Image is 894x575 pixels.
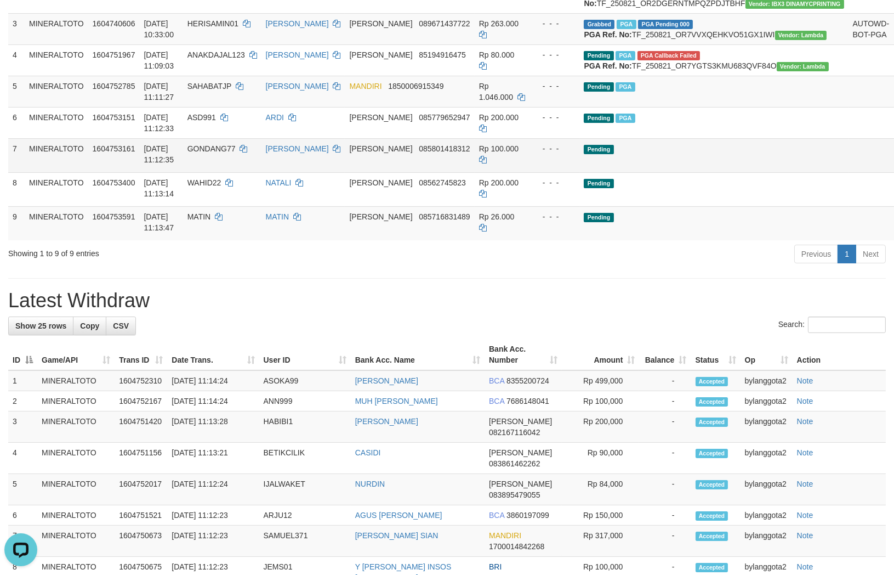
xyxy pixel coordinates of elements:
span: [DATE] 11:12:33 [144,113,174,133]
span: Copy 3860197099 to clipboard [506,511,549,520]
div: - - - [534,81,576,92]
span: Rp 1.046.000 [479,82,513,102]
td: Rp 84,000 [562,474,639,505]
td: 1604752167 [115,391,167,411]
td: bylanggota2 [741,526,793,557]
a: [PERSON_NAME] [266,19,329,28]
td: bylanggota2 [741,505,793,526]
a: Show 25 rows [8,317,73,335]
td: TF_250821_OR7YGTS3KMU683QVF84O [579,44,848,76]
td: Rp 100,000 [562,391,639,411]
td: bylanggota2 [741,411,793,443]
span: Copy 1700014842268 to clipboard [489,542,544,551]
td: 6 [8,107,25,138]
td: - [639,443,691,474]
td: - [639,391,691,411]
span: Accepted [696,377,728,386]
a: Note [797,448,813,457]
span: Copy 083861462262 to clipboard [489,459,540,468]
span: [DATE] 11:09:03 [144,50,174,70]
a: NATALI [266,178,292,187]
span: MATIN [187,212,211,221]
td: - [639,370,691,391]
span: Accepted [696,480,728,489]
td: [DATE] 11:12:23 [167,526,259,557]
th: Bank Acc. Number: activate to sort column ascending [485,339,562,370]
span: BRI [489,562,502,571]
span: BCA [489,397,504,405]
span: Vendor URL: https://order7.1velocity.biz [775,31,827,40]
a: [PERSON_NAME] [266,144,329,153]
div: - - - [534,49,576,60]
div: - - - [534,211,576,222]
td: - [639,526,691,557]
td: 1 [8,370,37,391]
span: [PERSON_NAME] [349,113,412,122]
span: [PERSON_NAME] [489,480,552,488]
td: [DATE] 11:12:23 [167,505,259,526]
h1: Latest Withdraw [8,290,886,312]
span: [PERSON_NAME] [489,448,552,457]
td: 1604751521 [115,505,167,526]
a: Note [797,511,813,520]
a: Note [797,480,813,488]
span: WAHID22 [187,178,221,187]
span: Pending [584,82,613,92]
td: bylanggota2 [741,370,793,391]
td: 3 [8,411,37,443]
a: Next [856,245,886,263]
td: Rp 90,000 [562,443,639,474]
span: 1604753400 [93,178,135,187]
a: CSV [106,317,136,335]
a: Note [797,531,813,540]
span: Rp 26.000 [479,212,515,221]
span: [DATE] 11:11:27 [144,82,174,102]
span: [DATE] 11:12:35 [144,144,174,164]
td: 7 [8,138,25,172]
a: 1 [838,245,856,263]
td: bylanggota2 [741,443,793,474]
th: Action [793,339,886,370]
td: bylanggota2 [741,391,793,411]
td: ARJU12 [259,505,351,526]
span: Rp 80.000 [479,50,515,59]
span: [PERSON_NAME] [349,50,412,59]
span: Pending [584,51,613,60]
td: 1604752310 [115,370,167,391]
td: 9 [8,206,25,240]
span: Copy 082167116042 to clipboard [489,428,540,437]
th: Game/API: activate to sort column ascending [37,339,115,370]
td: MINERALTOTO [37,411,115,443]
span: [PERSON_NAME] [349,19,412,28]
div: - - - [534,112,576,123]
td: 1604752017 [115,474,167,505]
span: ANAKDAJAL123 [187,50,245,59]
td: MINERALTOTO [25,13,88,44]
td: TF_250821_OR7VVXQEHKVO51GX1IWI [579,13,848,44]
td: [DATE] 11:13:21 [167,443,259,474]
span: [PERSON_NAME] [349,178,412,187]
span: Copy 085716831489 to clipboard [419,212,470,221]
span: SAHABATJP [187,82,231,91]
span: Pending [584,179,613,188]
div: - - - [534,177,576,188]
span: Pending [584,114,613,123]
td: MINERALTOTO [25,138,88,172]
th: Amount: activate to sort column ascending [562,339,639,370]
span: 1604753161 [93,144,135,153]
th: Op: activate to sort column ascending [741,339,793,370]
span: [DATE] 11:13:47 [144,212,174,232]
th: Status: activate to sort column ascending [691,339,741,370]
span: Rp 100.000 [479,144,519,153]
span: MANDIRI [349,82,381,91]
span: HERISAMIN01 [187,19,238,28]
td: 5 [8,76,25,107]
td: 1604750673 [115,526,167,557]
a: [PERSON_NAME] [266,50,329,59]
div: Showing 1 to 9 of 9 entries [8,244,365,259]
span: 1604753591 [93,212,135,221]
td: [DATE] 11:14:24 [167,370,259,391]
a: [PERSON_NAME] [266,82,329,91]
span: Accepted [696,418,728,427]
span: PGA Error [637,51,700,60]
